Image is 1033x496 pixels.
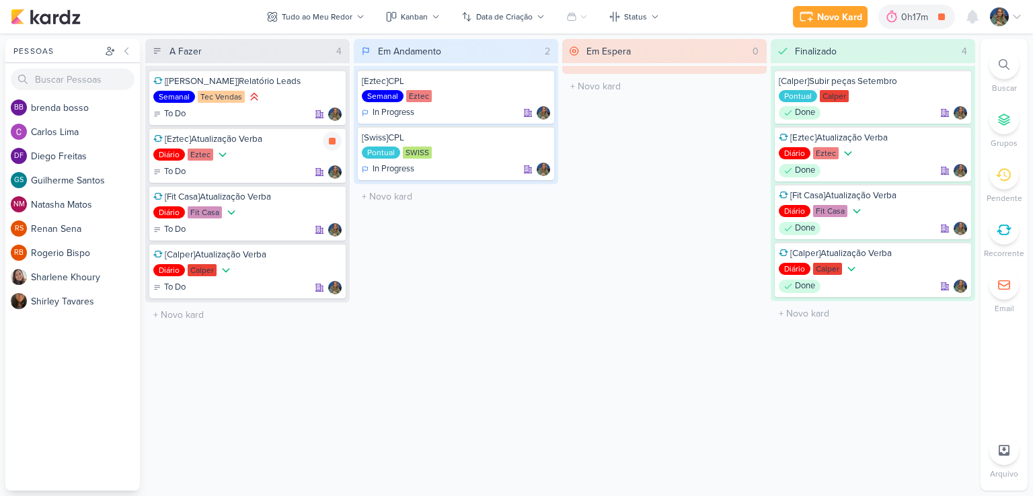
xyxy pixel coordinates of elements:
[954,106,967,120] img: Isabella Gutierres
[153,91,195,103] div: Semanal
[328,223,342,237] img: Isabella Gutierres
[779,280,820,293] div: Done
[586,44,631,58] div: Em Espera
[153,281,186,294] div: To Do
[779,247,967,259] div: [Calper]Atualização Verba
[845,262,858,276] div: Prioridade Baixa
[954,280,967,293] div: Responsável: Isabella Gutierres
[954,222,967,235] div: Responsável: Isabella Gutierres
[11,220,27,237] div: Renan Sena
[795,106,815,120] p: Done
[164,223,186,237] p: To Do
[793,6,868,28] button: Novo Kard
[813,205,847,217] div: Fit Casa
[373,163,414,176] p: In Progress
[323,132,342,151] div: Parar relógio
[779,132,967,144] div: [Eztec]Atualização Verba
[820,90,849,102] div: Calper
[219,263,233,277] div: Prioridade Baixa
[11,172,27,188] div: Guilherme Santos
[31,198,140,212] div: N a t a s h a M a t o s
[148,305,347,325] input: + Novo kard
[11,99,27,116] div: brenda bosso
[779,75,967,87] div: [Calper]Subir peças Setembro
[247,90,261,104] div: Prioridade Alta
[328,165,342,179] div: Responsável: Isabella Gutierres
[153,206,185,218] div: Diário
[779,263,810,275] div: Diário
[328,281,342,294] img: Isabella Gutierres
[403,147,432,159] div: SWISS
[537,163,550,176] div: Responsável: Isabella Gutierres
[813,147,839,159] div: Eztec
[11,124,27,140] img: Carlos Lima
[779,106,820,120] div: Done
[795,44,837,58] div: Finalizado
[981,50,1028,94] li: Ctrl + F
[31,222,140,236] div: R e n a n S e n a
[362,75,550,87] div: [Eztec]CPL
[11,69,135,90] input: Buscar Pessoas
[169,44,202,58] div: A Fazer
[153,249,342,261] div: [Calper]Atualização Verba
[850,204,864,218] div: Prioridade Baixa
[188,206,222,218] div: Fit Casa
[11,196,27,212] div: Natasha Matos
[198,91,245,103] div: Tec Vendas
[356,187,556,206] input: + Novo kard
[817,10,862,24] div: Novo Kard
[537,106,550,120] div: Responsável: Isabella Gutierres
[813,263,842,275] div: Calper
[773,304,972,323] input: + Novo kard
[328,108,342,121] img: Isabella Gutierres
[153,108,186,121] div: To Do
[216,148,229,161] div: Prioridade Baixa
[14,104,24,112] p: bb
[990,468,1018,480] p: Arquivo
[362,106,414,120] div: In Progress
[331,44,347,58] div: 4
[954,280,967,293] img: Isabella Gutierres
[11,148,27,164] div: Diego Freitas
[565,77,764,96] input: + Novo kard
[328,165,342,179] img: Isabella Gutierres
[14,153,24,160] p: DF
[954,106,967,120] div: Responsável: Isabella Gutierres
[362,163,414,176] div: In Progress
[954,164,967,177] div: Responsável: Isabella Gutierres
[995,302,1014,315] p: Email
[13,201,25,208] p: NM
[31,101,140,115] div: b r e n d a b o s s o
[11,269,27,285] img: Sharlene Khoury
[373,106,414,120] p: In Progress
[31,149,140,163] div: D i e g o F r e i t a s
[31,246,140,260] div: R o g e r i o B i s p o
[11,245,27,261] div: Rogerio Bispo
[779,90,817,102] div: Pontual
[990,7,1009,26] img: Isabella Gutierres
[153,223,186,237] div: To Do
[188,149,213,161] div: Eztec
[537,163,550,176] img: Isabella Gutierres
[328,108,342,121] div: Responsável: Isabella Gutierres
[153,165,186,179] div: To Do
[31,294,140,308] div: S h i r l e y T a v a r e s
[153,191,342,203] div: [Fit Casa]Atualização Verba
[779,164,820,177] div: Done
[225,206,238,219] div: Prioridade Baixa
[747,44,764,58] div: 0
[31,270,140,284] div: S h a r l e n e K h o u r y
[841,147,855,160] div: Prioridade Baixa
[954,222,967,235] img: Isabella Gutierres
[406,90,432,102] div: Eztec
[992,82,1017,94] p: Buscar
[164,165,186,179] p: To Do
[954,164,967,177] img: Isabella Gutierres
[956,44,972,58] div: 4
[14,249,24,257] p: RB
[537,106,550,120] img: Isabella Gutierres
[362,90,404,102] div: Semanal
[795,164,815,177] p: Done
[795,222,815,235] p: Done
[779,205,810,217] div: Diário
